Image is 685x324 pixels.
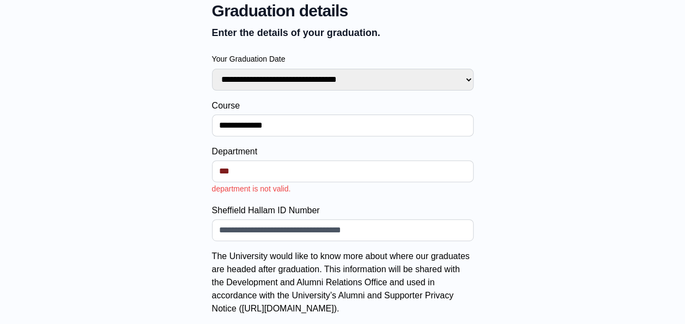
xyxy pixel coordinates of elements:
[212,99,474,112] label: Course
[212,25,474,40] p: Enter the details of your graduation.
[212,204,474,217] label: Sheffield Hallam ID Number
[212,53,474,64] label: Your Graduation Date
[212,145,474,158] label: Department
[212,184,291,193] span: department is not valid.
[212,1,474,21] span: Graduation details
